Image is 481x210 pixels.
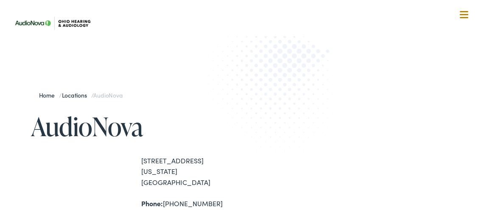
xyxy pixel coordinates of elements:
span: AudioNova [93,91,122,99]
strong: Phone: [141,199,163,208]
a: What We Offer [16,34,472,60]
a: Home [39,91,59,99]
div: [STREET_ADDRESS] [US_STATE][GEOGRAPHIC_DATA] [141,155,240,188]
h1: AudioNova [31,112,240,140]
span: / / [39,91,123,99]
a: Locations [62,91,91,99]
